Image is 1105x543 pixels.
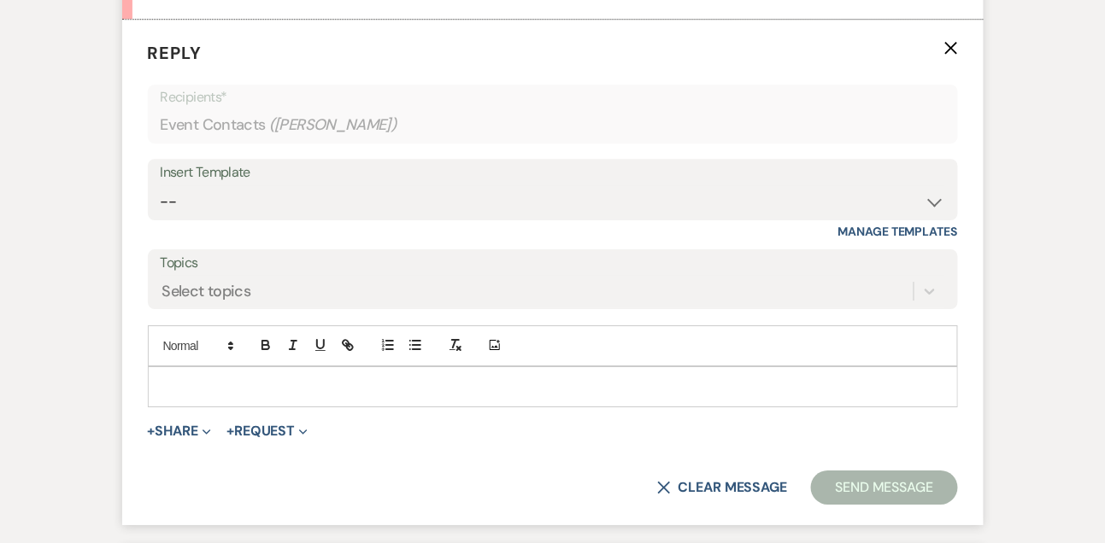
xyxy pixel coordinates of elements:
[811,470,957,505] button: Send Message
[657,481,787,494] button: Clear message
[161,108,945,142] div: Event Contacts
[162,280,251,303] div: Select topics
[148,42,203,64] span: Reply
[226,424,234,438] span: +
[161,161,945,185] div: Insert Template
[148,424,156,438] span: +
[161,251,945,276] label: Topics
[161,86,945,108] p: Recipients*
[838,224,958,239] a: Manage Templates
[269,114,397,137] span: ( [PERSON_NAME] )
[148,424,212,438] button: Share
[226,424,308,438] button: Request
